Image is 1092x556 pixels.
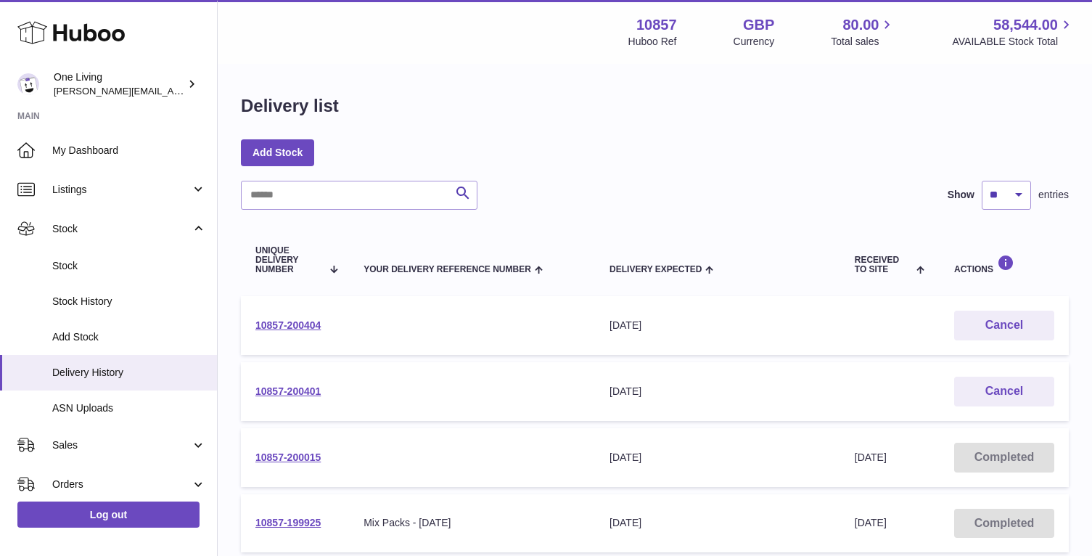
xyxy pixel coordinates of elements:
[609,516,826,530] div: [DATE]
[52,144,206,158] span: My Dashboard
[948,188,974,202] label: Show
[54,85,291,97] span: [PERSON_NAME][EMAIL_ADDRESS][DOMAIN_NAME]
[609,451,826,465] div: [DATE]
[609,385,826,398] div: [DATE]
[952,15,1075,49] a: 58,544.00 AVAILABLE Stock Total
[52,295,206,308] span: Stock History
[855,451,887,463] span: [DATE]
[993,15,1058,35] span: 58,544.00
[255,385,321,397] a: 10857-200401
[52,478,191,491] span: Orders
[52,222,191,236] span: Stock
[831,35,895,49] span: Total sales
[52,366,206,380] span: Delivery History
[241,139,314,165] a: Add Stock
[54,70,184,98] div: One Living
[954,311,1054,340] button: Cancel
[255,319,321,331] a: 10857-200404
[636,15,677,35] strong: 10857
[855,255,913,274] span: Received to Site
[364,516,580,530] div: Mix Packs - [DATE]
[609,319,826,332] div: [DATE]
[52,401,206,415] span: ASN Uploads
[241,94,339,118] h1: Delivery list
[17,73,39,95] img: Jessica@oneliving.com
[255,246,322,275] span: Unique Delivery Number
[364,265,531,274] span: Your Delivery Reference Number
[52,438,191,452] span: Sales
[734,35,775,49] div: Currency
[952,35,1075,49] span: AVAILABLE Stock Total
[855,517,887,528] span: [DATE]
[52,259,206,273] span: Stock
[17,502,200,528] a: Log out
[842,15,879,35] span: 80.00
[954,377,1054,406] button: Cancel
[255,451,321,463] a: 10857-200015
[52,330,206,344] span: Add Stock
[609,265,702,274] span: Delivery Expected
[743,15,774,35] strong: GBP
[628,35,677,49] div: Huboo Ref
[831,15,895,49] a: 80.00 Total sales
[954,255,1054,274] div: Actions
[255,517,321,528] a: 10857-199925
[1038,188,1069,202] span: entries
[52,183,191,197] span: Listings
